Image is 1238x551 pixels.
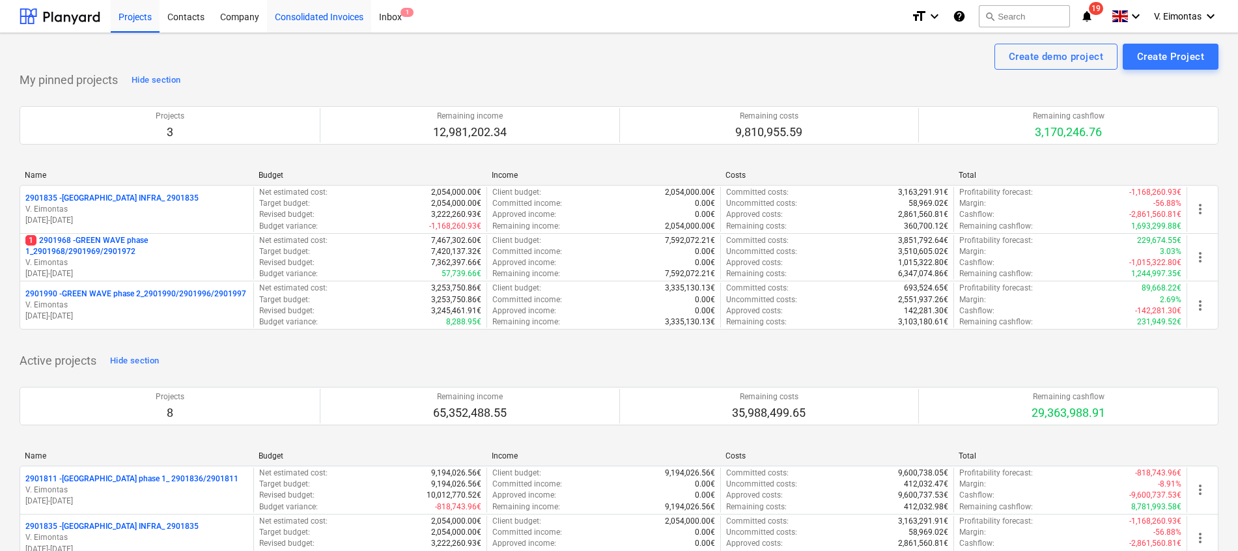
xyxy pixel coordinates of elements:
[898,516,948,527] p: 3,163,291.91€
[25,532,248,543] p: V. Eimontas
[726,187,789,198] p: Committed costs :
[665,187,715,198] p: 2,054,000.00€
[25,496,248,507] p: [DATE] - [DATE]
[442,268,481,279] p: 57,739.66€
[726,538,783,549] p: Approved costs :
[492,451,715,460] div: Income
[1129,209,1181,220] p: -2,861,560.81€
[695,209,715,220] p: 0.00€
[908,527,948,538] p: 58,969.02€
[259,246,310,257] p: Target budget :
[1131,221,1181,232] p: 1,693,299.88€
[433,111,507,122] p: Remaining income
[959,257,994,268] p: Cashflow :
[904,283,948,294] p: 693,524.65€
[959,235,1033,246] p: Profitability forecast :
[898,268,948,279] p: 6,347,074.86€
[979,5,1070,27] button: Search
[904,479,948,490] p: 412,032.47€
[665,502,715,513] p: 9,194,026.56€
[695,479,715,490] p: 0.00€
[25,268,248,279] p: [DATE] - [DATE]
[431,257,481,268] p: 7,362,397.66€
[695,198,715,209] p: 0.00€
[259,451,482,460] div: Budget
[492,187,541,198] p: Client budget :
[695,538,715,549] p: 0.00€
[927,8,942,24] i: keyboard_arrow_down
[959,516,1033,527] p: Profitability forecast :
[726,527,797,538] p: Uncommitted costs :
[431,198,481,209] p: 2,054,000.00€
[898,235,948,246] p: 3,851,792.64€
[959,246,986,257] p: Margin :
[959,187,1033,198] p: Profitability forecast :
[492,516,541,527] p: Client budget :
[726,198,797,209] p: Uncommitted costs :
[959,283,1033,294] p: Profitability forecast :
[959,468,1033,479] p: Profitability forecast :
[431,479,481,490] p: 9,194,026.56€
[1129,516,1181,527] p: -1,168,260.93€
[904,502,948,513] p: 412,032.98€
[1137,48,1204,65] div: Create Project
[156,405,184,421] p: 8
[492,283,541,294] p: Client budget :
[156,391,184,403] p: Projects
[665,268,715,279] p: 7,592,072.21€
[431,209,481,220] p: 3,222,260.93€
[1129,187,1181,198] p: -1,168,260.93€
[1158,479,1181,490] p: -8.91%
[431,283,481,294] p: 3,253,750.86€
[259,479,310,490] p: Target budget :
[985,11,995,21] span: search
[1203,8,1218,24] i: keyboard_arrow_down
[911,8,927,24] i: format_size
[259,235,328,246] p: Net estimated cost :
[726,502,787,513] p: Remaining costs :
[898,294,948,305] p: 2,551,937.26€
[433,405,507,421] p: 65,352,488.55
[665,235,715,246] p: 7,592,072.21€
[726,257,783,268] p: Approved costs :
[726,294,797,305] p: Uncommitted costs :
[431,187,481,198] p: 2,054,000.00€
[665,317,715,328] p: 3,335,130.13€
[25,451,248,460] div: Name
[433,391,507,403] p: Remaining income
[959,317,1033,328] p: Remaining cashflow :
[904,221,948,232] p: 360,700.12€
[665,516,715,527] p: 2,054,000.00€
[25,193,248,226] div: 2901835 -[GEOGRAPHIC_DATA] INFRA_ 2901835V. Eimontas[DATE]-[DATE]
[1137,317,1181,328] p: 231,949.52€
[492,527,562,538] p: Committed income :
[1135,468,1181,479] p: -818,743.96€
[20,72,118,88] p: My pinned projects
[1154,11,1202,21] span: V. Eimontas
[25,193,199,204] p: 2901835 - [GEOGRAPHIC_DATA] INFRA_ 2901835
[1192,249,1208,265] span: more_vert
[1123,44,1218,70] button: Create Project
[492,246,562,257] p: Committed income :
[25,215,248,226] p: [DATE] - [DATE]
[1009,48,1103,65] div: Create demo project
[1032,405,1105,421] p: 29,363,988.91
[431,468,481,479] p: 9,194,026.56€
[25,485,248,496] p: V. Eimontas
[1173,488,1238,551] iframe: Chat Widget
[492,502,560,513] p: Remaining income :
[492,317,560,328] p: Remaining income :
[953,8,966,24] i: Knowledge base
[259,171,482,180] div: Budget
[904,305,948,317] p: 142,281.30€
[431,305,481,317] p: 3,245,461.91€
[25,521,199,532] p: 2901835 - [GEOGRAPHIC_DATA] INFRA_ 2901835
[427,490,481,501] p: 10,012,770.52€
[25,204,248,215] p: V. Eimontas
[898,468,948,479] p: 9,600,738.05€
[25,289,246,300] p: 2901990 - GREEN WAVE phase 2_2901990/2901996/2901997
[665,283,715,294] p: 3,335,130.13€
[492,198,562,209] p: Committed income :
[1131,502,1181,513] p: 8,781,993.58€
[107,350,162,371] button: Hide section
